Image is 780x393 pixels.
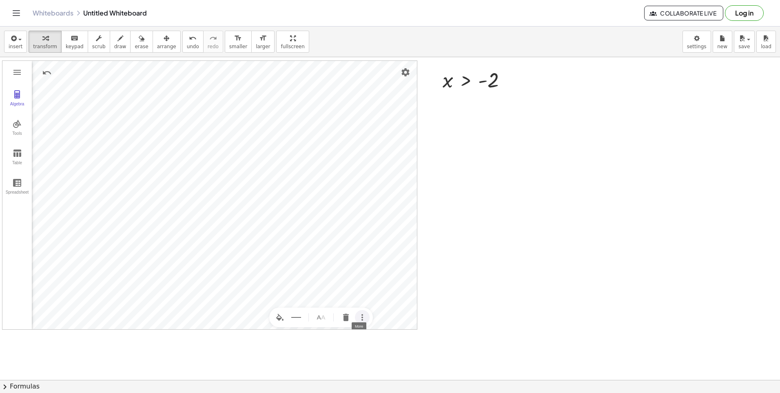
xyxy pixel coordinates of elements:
[92,44,106,49] span: scrub
[40,65,54,80] button: Undo
[12,67,22,77] img: Main Menu
[33,44,57,49] span: transform
[687,44,707,49] span: settings
[203,31,223,53] button: redoredo
[761,44,771,49] span: load
[4,131,30,143] div: Tools
[187,44,199,49] span: undo
[229,44,247,49] span: smaller
[2,60,417,330] div: Graphing Calculator
[157,44,176,49] span: arrange
[209,33,217,43] i: redo
[9,44,22,49] span: insert
[32,61,417,329] canvas: Graphics View 1
[4,31,27,53] button: insert
[135,44,148,49] span: erase
[33,9,73,17] a: Whiteboards
[713,31,732,53] button: new
[259,33,267,43] i: format_size
[234,33,242,43] i: format_size
[398,65,413,80] button: Settings
[355,310,370,325] button: More
[4,102,30,113] div: Algebra
[251,31,275,53] button: format_sizelarger
[756,31,776,53] button: load
[256,44,270,49] span: larger
[189,33,197,43] i: undo
[738,44,750,49] span: save
[208,44,219,49] span: redo
[276,31,309,53] button: fullscreen
[182,31,204,53] button: undoundo
[651,9,716,17] span: Collaborate Live
[4,190,30,201] div: Spreadsheet
[644,6,723,20] button: Collaborate Live
[10,7,23,20] button: Toggle navigation
[725,5,764,21] button: Log in
[314,310,328,325] button: Name
[281,44,304,49] span: fullscreen
[130,31,153,53] button: erase
[682,31,711,53] button: settings
[71,33,78,43] i: keyboard
[289,310,304,325] button: Line Style
[88,31,110,53] button: scrub
[225,31,252,53] button: format_sizesmaller
[273,310,287,325] button: Set color
[66,44,84,49] span: keypad
[4,161,30,172] div: Table
[29,31,62,53] button: transform
[717,44,727,49] span: new
[110,31,131,53] button: draw
[114,44,126,49] span: draw
[734,31,755,53] button: save
[339,310,353,325] button: Delete
[61,31,88,53] button: keyboardkeypad
[153,31,181,53] button: arrange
